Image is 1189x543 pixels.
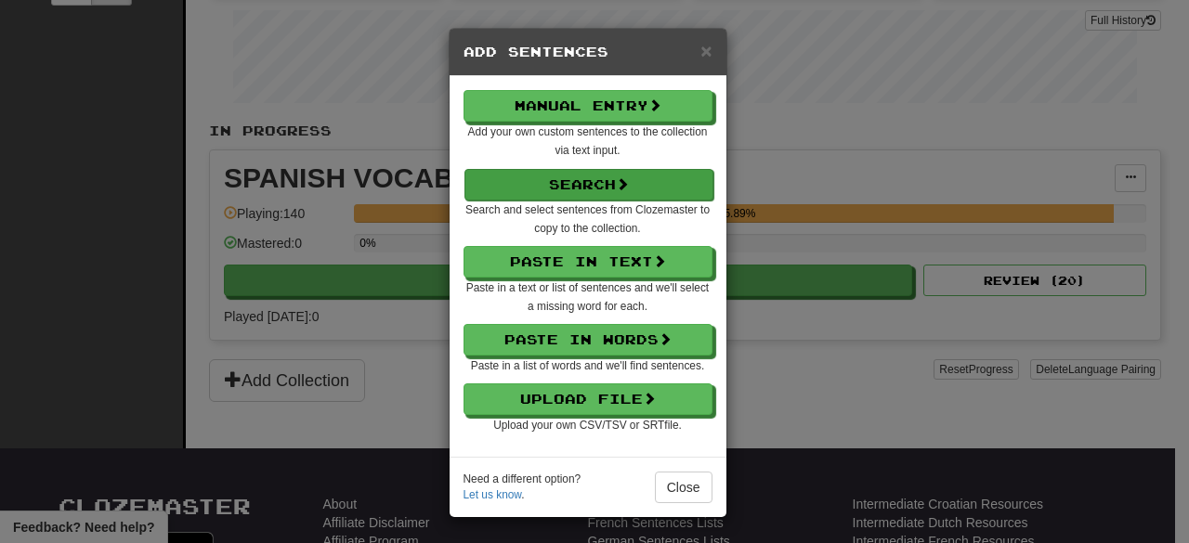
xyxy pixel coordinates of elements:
a: Let us know [464,488,522,501]
h5: Add Sentences [464,43,712,61]
button: Search [464,169,713,200]
span: × [700,40,712,61]
small: Search and select sentences from Clozemaster to copy to the collection. [465,203,710,235]
small: Upload your own CSV/TSV or SRT file. [493,419,682,432]
button: Paste in Words [464,324,712,356]
small: Add your own custom sentences to the collection via text input. [468,125,708,157]
button: Close [700,41,712,60]
button: Upload File [464,383,712,415]
button: Manual Entry [464,90,712,122]
small: Need a different option? . [464,472,581,503]
small: Paste in a list of words and we'll find sentences. [471,359,704,372]
small: Paste in a text or list of sentences and we'll select a missing word for each. [466,281,709,313]
button: Paste in Text [464,246,712,278]
button: Close [655,472,712,503]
